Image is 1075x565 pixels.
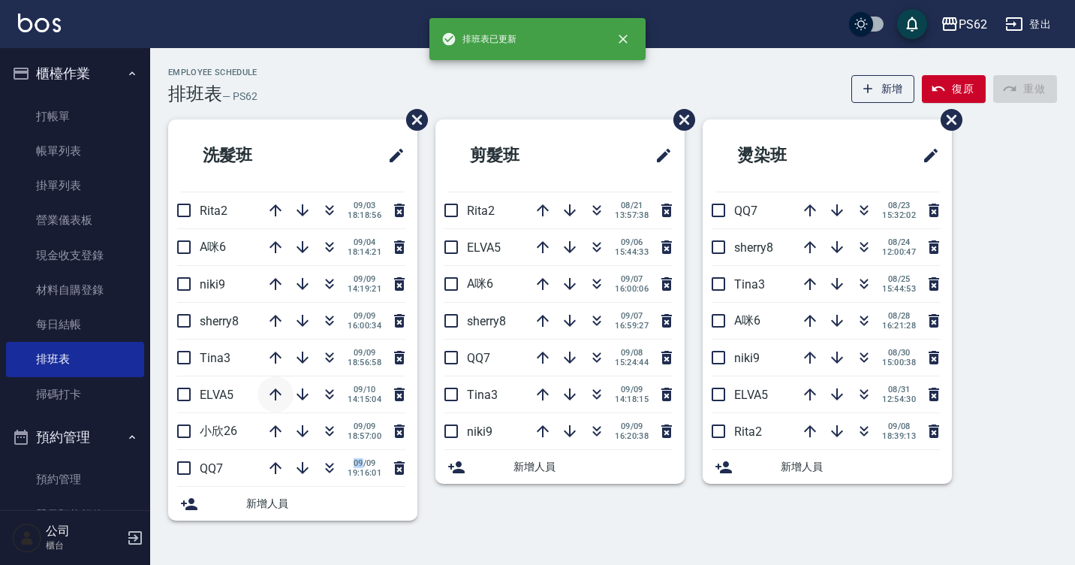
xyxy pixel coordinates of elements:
span: sherry8 [200,314,239,328]
span: QQ7 [200,461,223,476]
span: 09/09 [348,274,381,284]
span: 19:16:01 [348,468,381,478]
a: 材料自購登錄 [6,273,144,307]
span: QQ7 [734,204,757,218]
span: 14:18:15 [615,394,649,404]
span: Rita2 [467,204,495,218]
span: 刪除班表 [929,98,965,142]
span: 新增人員 [513,459,673,475]
span: 18:57:00 [348,431,381,441]
span: 排班表已更新 [441,32,516,47]
a: 營業儀表板 [6,203,144,237]
a: 現金收支登錄 [6,238,144,273]
p: 櫃台 [46,539,122,552]
span: 修改班表的標題 [913,137,940,174]
span: 修改班表的標題 [646,137,673,174]
span: 09/06 [615,237,649,247]
h3: 排班表 [168,83,222,104]
span: niki9 [200,277,225,292]
button: save [897,9,927,39]
a: 預約管理 [6,462,144,497]
a: 單日預約紀錄 [6,497,144,532]
button: 櫃檯作業 [6,54,144,93]
span: QQ7 [467,351,490,365]
span: Tina3 [467,388,498,402]
span: 09/03 [348,201,381,210]
span: Tina3 [200,351,230,365]
span: 09/07 [615,274,649,284]
span: 16:20:38 [615,431,649,441]
span: sherry8 [734,240,773,255]
span: 09/08 [882,421,916,431]
button: 登出 [999,11,1057,38]
span: 18:14:21 [348,247,381,257]
span: 18:18:56 [348,210,381,220]
span: 09/04 [348,237,381,247]
span: 09/09 [348,421,381,431]
div: PS62 [959,15,987,34]
span: Rita2 [734,425,762,439]
span: 08/24 [882,237,916,247]
button: PS62 [935,9,993,40]
span: 修改班表的標題 [378,137,405,174]
span: 14:19:21 [348,284,381,294]
span: 刪除班表 [395,98,430,142]
span: 新增人員 [781,459,940,475]
span: Tina3 [734,277,765,292]
span: 15:44:53 [882,284,916,294]
span: ELVA5 [200,388,233,402]
span: Rita2 [200,204,227,218]
span: 09/07 [615,311,649,321]
button: 新增 [851,75,915,103]
span: ELVA5 [734,388,768,402]
span: 小欣26 [200,424,237,438]
span: 16:21:28 [882,321,916,331]
span: 15:00:38 [882,358,916,367]
span: 18:39:13 [882,431,916,441]
span: 09/09 [348,311,381,321]
h2: 洗髮班 [180,128,327,183]
span: 18:56:58 [348,358,381,367]
span: 08/31 [882,385,916,394]
div: 新增人員 [168,487,417,521]
h2: 剪髮班 [447,128,594,183]
span: 刪除班表 [662,98,697,142]
span: 08/23 [882,201,916,210]
span: niki9 [467,425,492,439]
a: 排班表 [6,342,144,376]
a: 每日結帳 [6,307,144,342]
h2: Employee Schedule [168,68,257,77]
span: 16:00:06 [615,284,649,294]
img: Person [12,523,42,553]
span: 14:15:04 [348,394,381,404]
span: 15:24:44 [615,358,649,367]
span: A咪6 [467,276,493,291]
span: 09/09 [615,421,649,431]
span: sherry8 [467,314,506,328]
span: niki9 [734,351,760,365]
button: close [607,23,640,56]
h5: 公司 [46,524,122,539]
span: 09/10 [348,385,381,394]
span: ELVA5 [467,240,501,255]
span: 09/09 [615,385,649,394]
div: 新增人員 [435,450,685,484]
span: 15:44:33 [615,247,649,257]
div: 新增人員 [703,450,952,484]
span: A咪6 [734,313,760,328]
span: 16:59:27 [615,321,649,331]
span: 08/28 [882,311,916,321]
span: 08/30 [882,348,916,358]
a: 帳單列表 [6,134,144,168]
span: 16:00:34 [348,321,381,331]
span: 13:57:38 [615,210,649,220]
span: 09/09 [348,348,381,358]
span: 12:00:47 [882,247,916,257]
h6: — PS62 [222,89,257,104]
button: 預約管理 [6,418,144,457]
img: Logo [18,14,61,32]
span: 08/25 [882,274,916,284]
span: 12:54:30 [882,394,916,404]
span: 15:32:02 [882,210,916,220]
a: 掛單列表 [6,168,144,203]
